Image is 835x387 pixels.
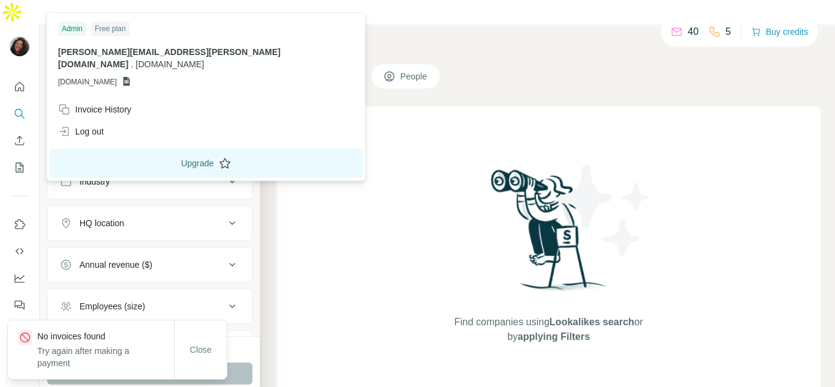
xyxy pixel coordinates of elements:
div: Annual revenue ($) [79,259,152,271]
div: Employees (size) [79,300,145,312]
p: 40 [688,24,699,39]
span: [PERSON_NAME][EMAIL_ADDRESS][PERSON_NAME][DOMAIN_NAME] [58,47,281,69]
p: Try again after making a payment [37,345,174,369]
div: Free plan [91,21,130,36]
span: applying Filters [518,331,590,342]
button: HQ location [48,208,252,238]
button: Feedback [10,294,29,316]
span: People [400,70,429,83]
h4: Search [277,39,820,56]
button: Use Surfe on LinkedIn [10,213,29,235]
div: Industry [79,175,110,188]
button: Annual revenue ($) [48,250,252,279]
span: . [131,59,133,69]
img: Surfe Illustration - Stars [549,155,659,265]
span: [DOMAIN_NAME] [58,76,117,87]
div: Invoice History [58,103,131,116]
button: Buy credits [751,23,808,40]
button: Dashboard [10,267,29,289]
span: Find companies using or by [451,315,646,344]
button: Employees (size) [48,292,252,321]
div: HQ location [79,217,124,229]
button: Quick start [10,76,29,98]
button: Enrich CSV [10,130,29,152]
button: Close [182,339,221,361]
span: Lookalikes search [550,317,635,327]
div: Log out [58,125,104,138]
button: Upgrade [50,149,362,178]
img: Surfe Illustration - Woman searching with binoculars [485,166,612,303]
img: Avatar [10,37,29,56]
span: Close [190,344,212,356]
p: 5 [726,24,731,39]
button: Industry [48,167,252,196]
div: Admin [58,21,86,36]
p: No invoices found [37,330,174,342]
button: My lists [10,157,29,179]
button: Use Surfe API [10,240,29,262]
button: Search [10,103,29,125]
span: [DOMAIN_NAME] [136,59,204,69]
